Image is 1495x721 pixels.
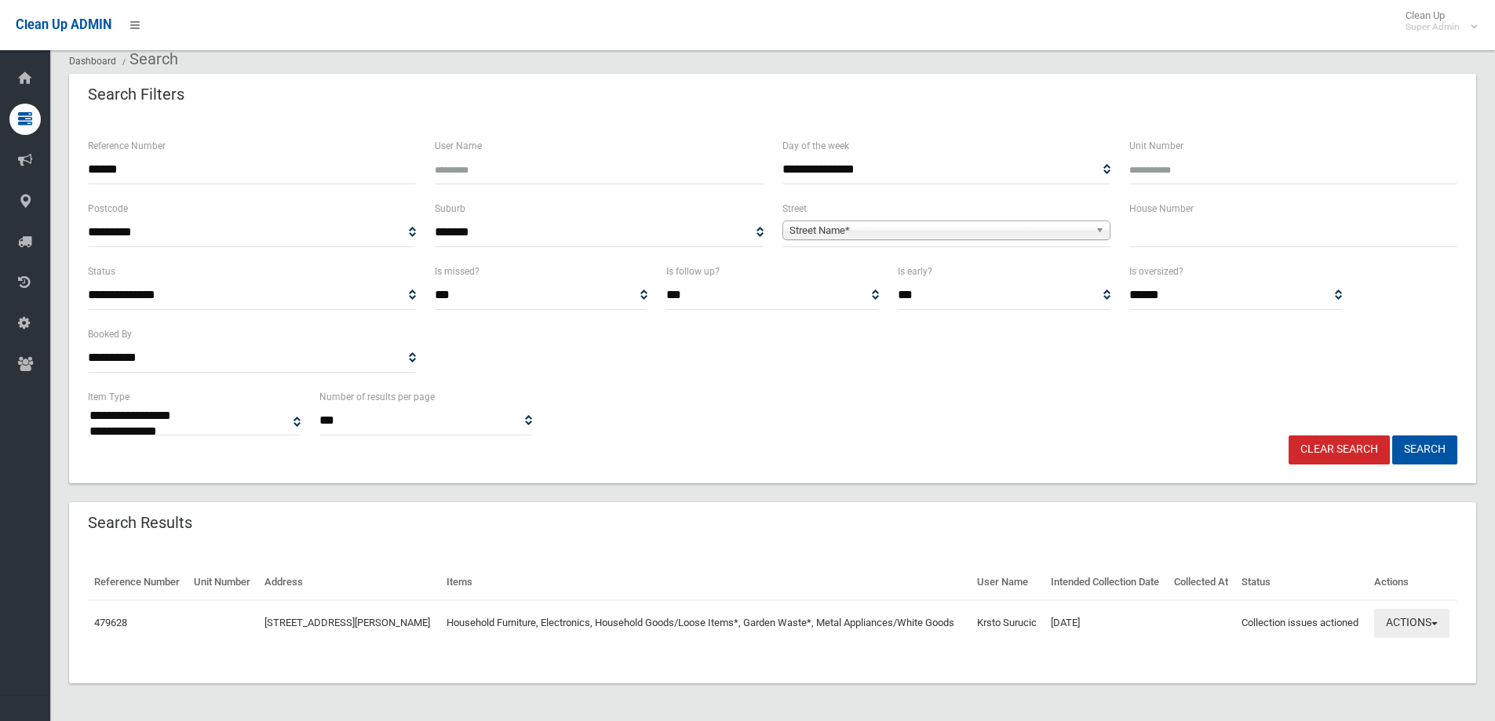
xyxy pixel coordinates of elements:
header: Search Filters [69,79,203,110]
label: Street [782,200,807,217]
label: Is follow up? [666,263,720,280]
td: Collection issues actioned [1235,600,1367,646]
button: Search [1392,435,1457,464]
td: Household Furniture, Electronics, Household Goods/Loose Items*, Garden Waste*, Metal Appliances/W... [440,600,971,646]
th: Reference Number [88,565,188,600]
th: Unit Number [188,565,258,600]
label: Postcode [88,200,128,217]
label: Is oversized? [1129,263,1183,280]
span: Street Name* [789,221,1089,240]
th: Items [440,565,971,600]
th: Status [1235,565,1367,600]
label: Is missed? [435,263,479,280]
li: Search [119,45,178,74]
a: 479628 [94,617,127,628]
label: Unit Number [1129,137,1183,155]
label: User Name [435,137,482,155]
label: Is early? [898,263,932,280]
span: Clean Up [1398,9,1475,33]
th: Collected At [1168,565,1236,600]
td: Krsto Surucic [971,600,1045,646]
label: House Number [1129,200,1194,217]
a: [STREET_ADDRESS][PERSON_NAME] [264,617,430,628]
label: Status [88,263,115,280]
small: Super Admin [1406,21,1460,33]
th: Actions [1368,565,1457,600]
th: Address [258,565,440,600]
th: User Name [971,565,1045,600]
a: Dashboard [69,56,116,67]
span: Clean Up ADMIN [16,17,111,32]
th: Intended Collection Date [1045,565,1168,600]
header: Search Results [69,508,211,538]
label: Booked By [88,326,132,343]
label: Item Type [88,388,129,406]
label: Number of results per page [319,388,435,406]
label: Reference Number [88,137,166,155]
label: Suburb [435,200,465,217]
button: Actions [1374,609,1449,638]
td: [DATE] [1045,600,1168,646]
label: Day of the week [782,137,849,155]
a: Clear Search [1289,435,1390,464]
